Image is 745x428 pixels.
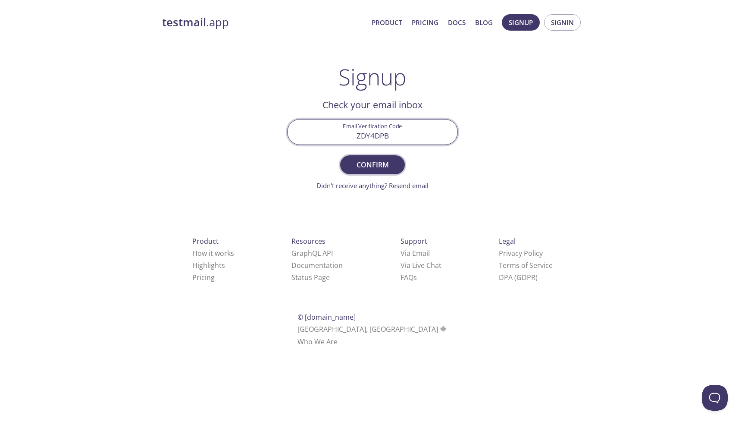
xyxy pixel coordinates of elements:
[192,261,225,270] a: Highlights
[297,312,356,322] span: © [DOMAIN_NAME]
[499,273,538,282] a: DPA (GDPR)
[551,17,574,28] span: Signin
[499,236,516,246] span: Legal
[340,155,405,174] button: Confirm
[544,14,581,31] button: Signin
[372,17,402,28] a: Product
[338,64,407,90] h1: Signup
[448,17,466,28] a: Docs
[192,273,215,282] a: Pricing
[192,236,219,246] span: Product
[502,14,540,31] button: Signup
[287,98,458,112] h2: Check your email inbox
[291,249,333,258] a: GraphQL API
[702,385,728,411] iframe: Help Scout Beacon - Open
[509,17,533,28] span: Signup
[413,273,417,282] span: s
[401,273,417,282] a: FAQ
[401,249,430,258] a: Via Email
[350,159,395,171] span: Confirm
[291,236,326,246] span: Resources
[291,261,343,270] a: Documentation
[412,17,438,28] a: Pricing
[162,15,206,30] strong: testmail
[162,15,365,30] a: testmail.app
[401,261,441,270] a: Via Live Chat
[499,249,543,258] a: Privacy Policy
[499,261,553,270] a: Terms of Service
[297,337,338,346] a: Who We Are
[291,273,330,282] a: Status Page
[475,17,493,28] a: Blog
[401,236,427,246] span: Support
[297,324,448,334] span: [GEOGRAPHIC_DATA], [GEOGRAPHIC_DATA]
[316,181,429,190] a: Didn't receive anything? Resend email
[192,249,234,258] a: How it works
